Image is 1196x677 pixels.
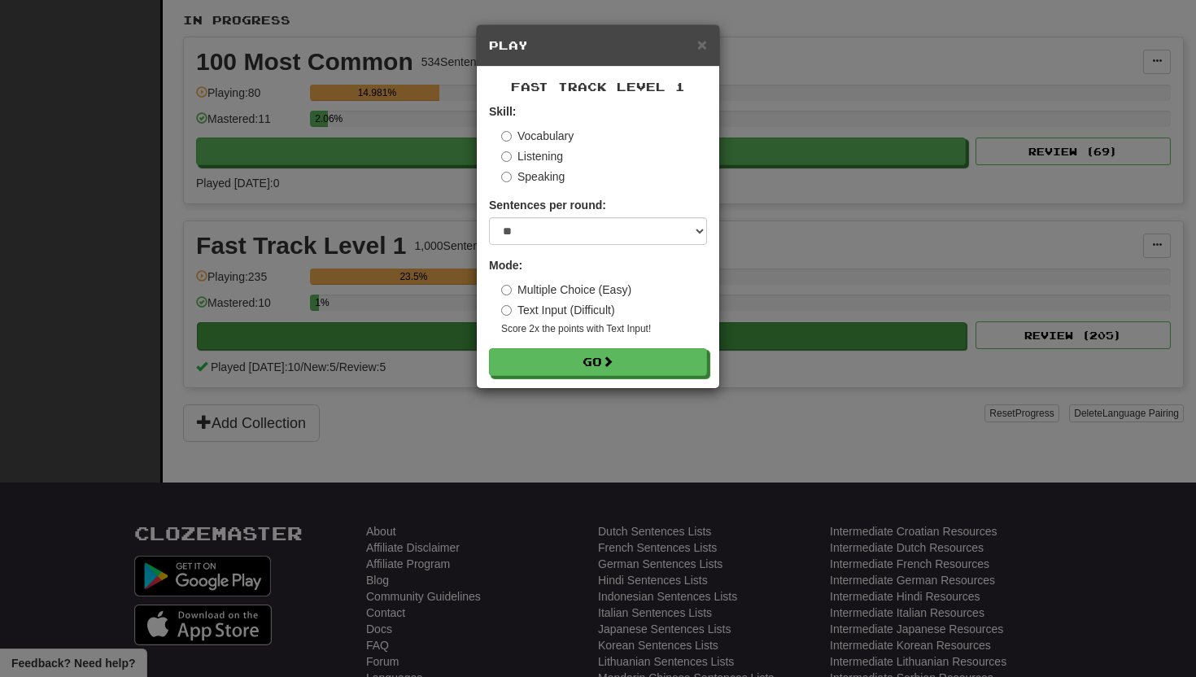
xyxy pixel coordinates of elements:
[501,168,565,185] label: Speaking
[501,282,631,298] label: Multiple Choice (Easy)
[501,128,574,144] label: Vocabulary
[501,151,512,162] input: Listening
[697,36,707,53] button: Close
[489,348,707,376] button: Go
[697,35,707,54] span: ×
[501,302,615,318] label: Text Input (Difficult)
[489,105,516,118] strong: Skill:
[501,285,512,295] input: Multiple Choice (Easy)
[511,80,685,94] span: Fast Track Level 1
[501,148,563,164] label: Listening
[489,37,707,54] h5: Play
[501,172,512,182] input: Speaking
[501,131,512,142] input: Vocabulary
[489,259,522,272] strong: Mode:
[489,197,606,213] label: Sentences per round:
[501,322,707,336] small: Score 2x the points with Text Input !
[501,305,512,316] input: Text Input (Difficult)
